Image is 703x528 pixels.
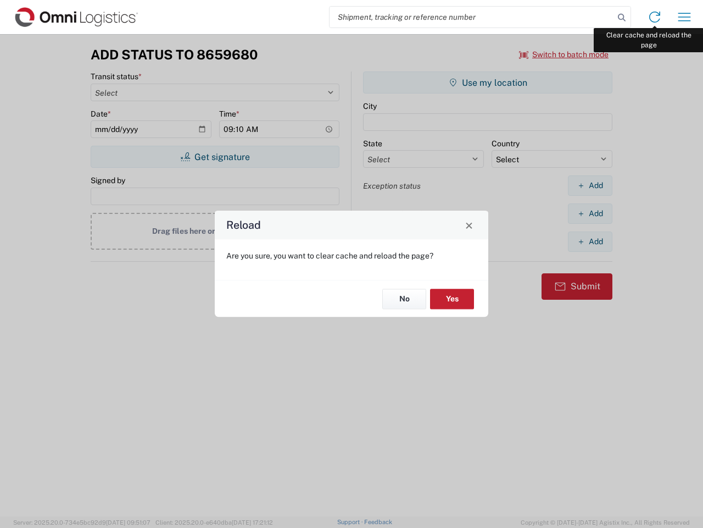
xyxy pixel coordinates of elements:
button: Close [461,217,477,233]
input: Shipment, tracking or reference number [330,7,614,28]
button: No [382,289,426,309]
h4: Reload [226,217,261,233]
button: Yes [430,289,474,309]
p: Are you sure, you want to clear cache and reload the page? [226,251,477,261]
